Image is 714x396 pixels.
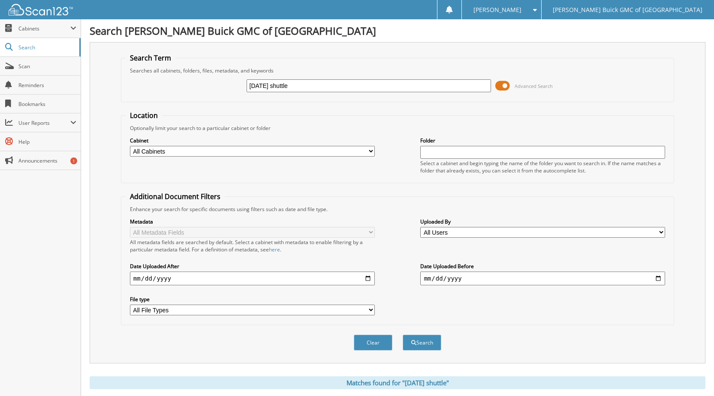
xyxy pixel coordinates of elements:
div: Select a cabinet and begin typing the name of the folder you want to search in. If the name match... [420,160,665,174]
label: File type [130,296,375,303]
span: Help [18,138,76,145]
img: scan123-logo-white.svg [9,4,73,15]
div: Optionally limit your search to a particular cabinet or folder [126,124,669,132]
span: Reminders [18,82,76,89]
button: Search [403,335,441,351]
div: Searches all cabinets, folders, files, metadata, and keywords [126,67,669,74]
div: Enhance your search for specific documents using filters such as date and file type. [126,206,669,213]
span: Announcements [18,157,76,164]
legend: Search Term [126,53,175,63]
div: Matches found for "[DATE] shuttle" [90,376,705,389]
label: Metadata [130,218,375,225]
input: end [420,272,665,285]
button: Clear [354,335,392,351]
span: Bookmarks [18,100,76,108]
span: Search [18,44,75,51]
legend: Additional Document Filters [126,192,225,201]
legend: Location [126,111,162,120]
input: start [130,272,375,285]
label: Date Uploaded Before [420,263,665,270]
span: [PERSON_NAME] [473,7,521,12]
a: here [269,246,280,253]
label: Uploaded By [420,218,665,225]
span: [PERSON_NAME] Buick GMC of [GEOGRAPHIC_DATA] [553,7,702,12]
label: Folder [420,137,665,144]
div: 1 [70,157,77,164]
label: Date Uploaded After [130,263,375,270]
div: All metadata fields are searched by default. Select a cabinet with metadata to enable filtering b... [130,239,375,253]
span: Scan [18,63,76,70]
span: User Reports [18,119,70,127]
h1: Search [PERSON_NAME] Buick GMC of [GEOGRAPHIC_DATA] [90,24,705,38]
label: Cabinet [130,137,375,144]
span: Cabinets [18,25,70,32]
span: Advanced Search [515,83,553,89]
